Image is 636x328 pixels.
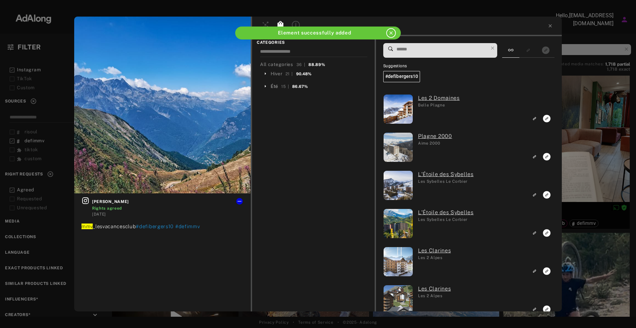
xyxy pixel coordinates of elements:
[271,70,282,77] div: Hiver
[541,152,553,161] button: Link to exact product
[528,229,541,237] button: Link to similar product
[175,224,200,229] span: #defimmv
[541,229,553,237] button: Link to exact product
[603,296,636,328] iframe: Chat Widget
[92,199,243,205] span: [PERSON_NAME]
[383,63,440,70] span: Suggestions
[271,83,278,90] div: Été
[388,30,394,36] i: close
[528,152,541,161] button: Link to similar product
[377,171,419,200] img: corbier-sybelles-etoile-des-sybelles-hiver.jpg
[260,61,325,68] div: All categories
[383,71,420,82] h6: #defibergers10
[541,190,553,199] button: Link to exact product
[377,209,419,238] img: corbier-sybelles-etoile-des-sybelles-ete.jpg
[418,132,452,140] a: (ada-mmv-15) Plagne 2000: Aime 2000
[377,133,419,162] img: plagne-aime-2000-plagne-2000-hiver.jpg
[418,217,474,223] div: Les Sybelles Le Corbier
[92,212,106,217] time: 2025-08-19T09:15:05.000Z
[136,224,174,229] span: #defibergers10
[292,84,308,90] div: 86.67%
[418,285,451,293] a: (ada-mmv-34) Les Clarines: Les 2 Alpes
[418,170,474,178] a: (ada-mmv-33) L'Étoile des Sybelles: Les Sybelles Le Corbier
[81,224,93,229] mark: mmv
[418,247,451,255] a: (ada-mmv-10) Les Clarines: Les 2 Alpes
[541,114,553,123] button: Link to exact product
[540,46,552,55] button: Show only exact products linked
[603,296,636,328] div: Widget de chat
[528,114,541,123] button: Link to similar product
[257,39,370,45] span: CATEGORIES
[281,84,289,90] div: 15 |
[418,140,452,146] div: Aime 2000
[541,305,553,314] button: Link to exact product
[377,95,419,124] img: belle-plagne-2-domaines-hiver.jpg
[248,29,381,37] div: Element successfully added
[528,305,541,314] button: Link to similar product
[286,71,293,77] div: 21 |
[418,255,451,261] div: Les 2 Alpes
[528,267,541,276] button: Link to similar product
[377,247,419,276] img: les-2-alpes-les-clarines-hiver.jpg
[528,190,541,199] button: Link to similar product
[522,46,534,55] button: Show only similar products linked
[377,285,419,314] img: les-2-alpes-les-clarines-ete.jpg
[296,62,305,68] div: 36 |
[308,62,325,68] div: 88.89%
[541,267,553,276] button: Link to exact product
[418,102,460,108] div: Belle Plagne
[81,224,136,229] span: _lesvacancesclub
[418,94,460,102] a: (ada-mmv-14) Les 2 Domaines: Belle Plagne
[92,206,122,211] span: Rights agreed
[418,293,451,299] div: Les 2 Alpes
[418,178,474,184] div: Les Sybelles Le Corbier
[418,209,474,217] a: (ada-mmv-21) L'Étoile des Sybelles: Les Sybelles Le Corbier
[296,71,312,77] div: 90.48%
